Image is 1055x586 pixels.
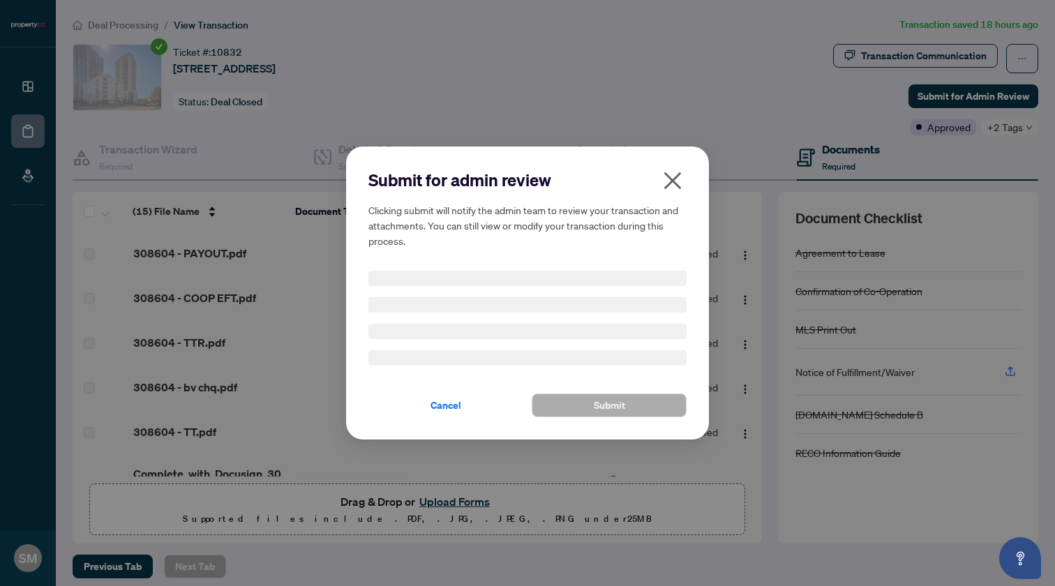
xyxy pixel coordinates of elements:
[368,393,523,417] button: Cancel
[368,202,687,248] h5: Clicking submit will notify the admin team to review your transaction and attachments. You can st...
[661,170,684,192] span: close
[999,537,1041,579] button: Open asap
[431,394,461,416] span: Cancel
[532,393,687,417] button: Submit
[368,169,687,191] h2: Submit for admin review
